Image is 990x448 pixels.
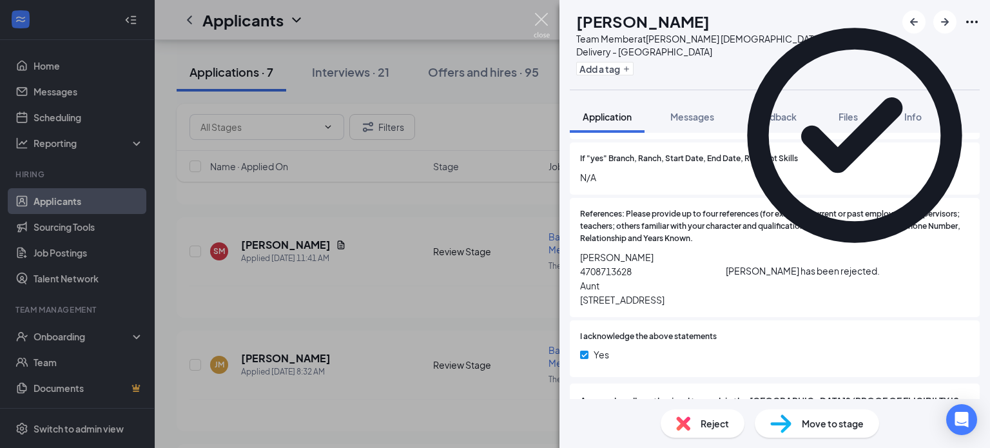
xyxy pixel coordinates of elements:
[576,10,710,32] h1: [PERSON_NAME]
[670,111,714,122] span: Messages
[946,404,977,435] div: Open Intercom Messenger
[580,153,798,165] span: If "yes" Branch, Ranch, Start Date, End Date, Relevant Skills
[594,347,609,362] span: Yes
[623,65,630,73] svg: Plus
[726,6,984,264] svg: CheckmarkCircle
[580,250,969,307] span: [PERSON_NAME] 4708713628 Aunt [STREET_ADDRESS]
[576,62,634,75] button: PlusAdd a tag
[580,208,969,245] span: References: Please provide up to four references (for example, current or past employers or super...
[580,170,969,184] span: N/A
[576,32,896,58] div: Team Member at [PERSON_NAME] [DEMOGRAPHIC_DATA]-fil-A Catering & Delivery - [GEOGRAPHIC_DATA]
[580,331,717,343] span: I acknowledge the above statements
[583,111,632,122] span: Application
[701,416,729,431] span: Reject
[580,394,969,422] span: Are you legally authorized to work in the [GEOGRAPHIC_DATA]? (PROOF OF ELIGIBILTY IS REQUIRED UPO...
[726,264,880,278] div: [PERSON_NAME] has been rejected.
[802,416,864,431] span: Move to stage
